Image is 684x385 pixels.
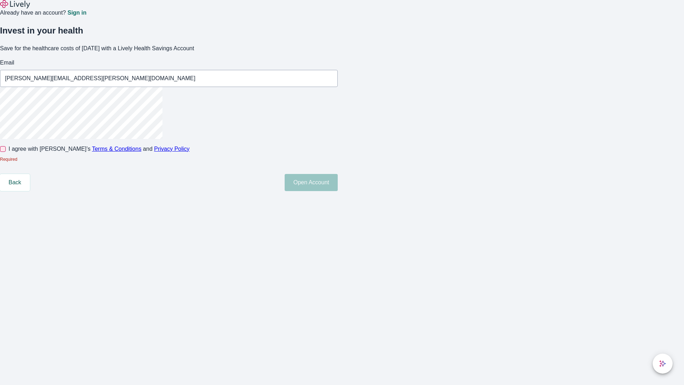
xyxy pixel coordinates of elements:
svg: Lively AI Assistant [659,360,666,367]
a: Sign in [67,10,86,16]
span: I agree with [PERSON_NAME]’s and [9,145,190,153]
a: Privacy Policy [154,146,190,152]
a: Terms & Conditions [92,146,141,152]
button: chat [653,354,673,374]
